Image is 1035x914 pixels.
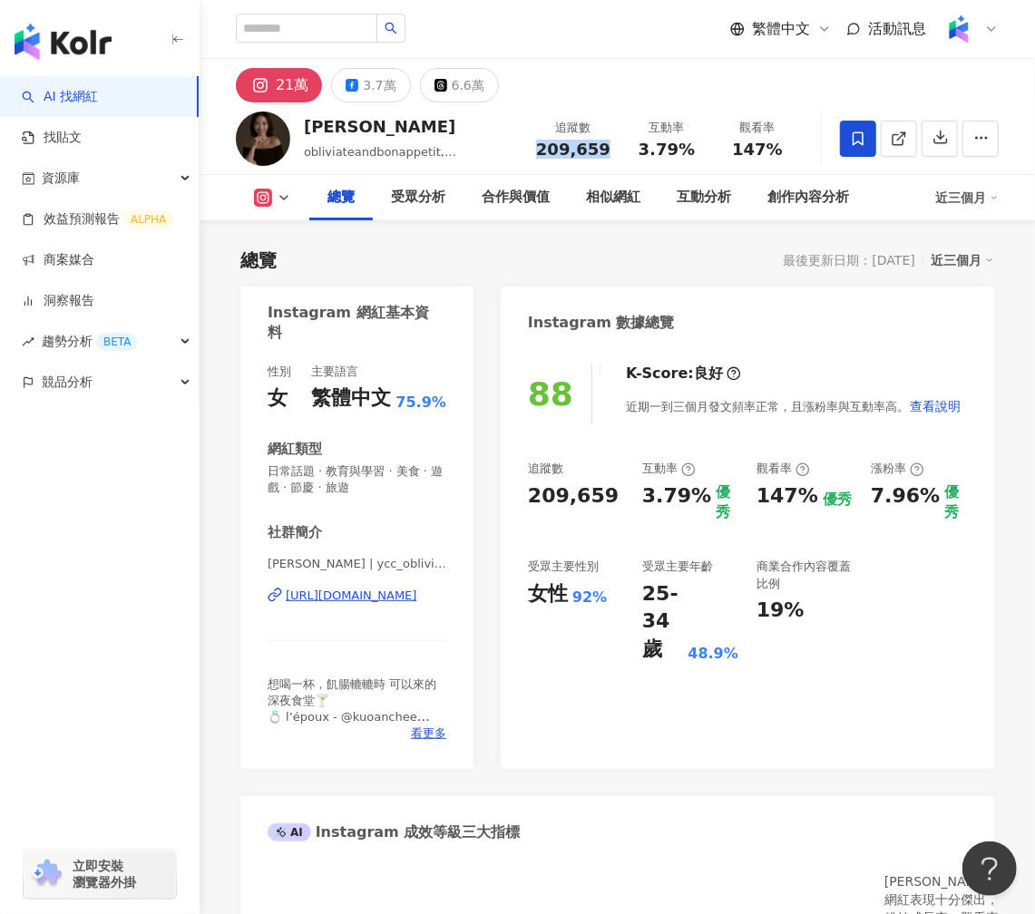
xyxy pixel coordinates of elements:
[757,597,805,625] div: 19%
[823,490,852,510] div: 優秀
[536,119,610,137] div: 追蹤數
[935,183,999,212] div: 近三個月
[268,822,520,842] div: Instagram 成效等級三大指標
[42,362,93,403] span: 競品分析
[452,73,484,98] div: 6.6萬
[331,68,410,102] button: 3.7萬
[528,580,568,608] div: 女性
[268,463,446,496] span: 日常話題 · 教育與學習 · 美食 · 遊戲 · 節慶 · 旅遊
[29,860,64,889] img: chrome extension
[639,141,695,159] span: 3.79%
[716,482,738,523] div: 優秀
[572,588,607,608] div: 92%
[909,388,962,424] button: 查看說明
[236,112,290,166] img: KOL Avatar
[24,850,176,899] a: chrome extension立即安裝 瀏覽器外掛
[642,559,713,575] div: 受眾主要年齡
[268,588,446,604] a: [URL][DOMAIN_NAME]
[22,129,82,147] a: 找貼文
[236,68,322,102] button: 21萬
[528,375,573,413] div: 88
[677,187,731,209] div: 互動分析
[757,461,810,477] div: 觀看率
[73,858,136,890] span: 立即安裝 瀏覽器外掛
[482,187,550,209] div: 合作與價值
[962,841,1017,896] iframe: Help Scout Beacon - Open
[15,24,112,60] img: logo
[22,210,173,228] a: 效益預測報告ALPHA
[311,384,391,413] div: 繁體中文
[528,461,563,477] div: 追蹤數
[528,559,599,575] div: 受眾主要性別
[286,588,417,604] div: [URL][DOMAIN_NAME]
[311,364,358,380] div: 主要語言
[757,482,818,510] div: 147%
[304,145,456,177] span: obliviateandbonappetit, yuchiehchou_obliviate
[268,823,311,841] div: AI
[240,248,277,273] div: 總覽
[42,321,138,362] span: 趨勢分析
[268,556,446,572] span: [PERSON_NAME] | ycc_obliviate
[327,187,355,209] div: 總覽
[910,399,961,413] span: 查看說明
[871,482,940,510] div: 7.96%
[22,251,94,269] a: 商案媒合
[420,68,499,102] button: 6.6萬
[276,73,308,98] div: 21萬
[22,88,98,106] a: searchAI 找網紅
[304,115,516,138] div: [PERSON_NAME]
[96,333,138,351] div: BETA
[931,248,994,272] div: 近三個月
[268,523,322,542] div: 社群簡介
[784,253,915,267] div: 最後更新日期：[DATE]
[723,119,792,137] div: 觀看率
[268,384,288,413] div: 女
[626,364,741,384] div: K-Score :
[871,461,924,477] div: 漲粉率
[688,644,738,664] div: 48.9%
[642,580,683,664] div: 25-34 歲
[42,158,80,199] span: 資源庫
[411,725,446,742] span: 看更多
[757,559,853,591] div: 商業合作內容覆蓋比例
[942,12,976,46] img: Kolr%20app%20icon%20%281%29.png
[385,22,397,34] span: search
[22,292,94,310] a: 洞察報告
[268,440,322,459] div: 網紅類型
[528,482,619,510] div: 209,659
[268,303,437,344] div: Instagram 網紅基本資料
[268,677,436,823] span: 想喝一杯，飢腸轆轆時 可以來的深夜食堂🍸 💍 l’époux - @kuoanchee ✉️ 合作聯繫 - [EMAIL_ADDRESS][DOMAIN_NAME] . . 備用帳號 @ycc....
[694,364,723,384] div: 良好
[767,187,849,209] div: 創作內容分析
[586,187,640,209] div: 相似網紅
[632,119,701,137] div: 互動率
[395,393,446,413] span: 75.9%
[363,73,395,98] div: 3.7萬
[868,20,926,37] span: 活動訊息
[391,187,445,209] div: 受眾分析
[642,482,711,523] div: 3.79%
[536,140,610,159] span: 209,659
[528,313,675,333] div: Instagram 數據總覽
[22,335,34,348] span: rise
[268,364,291,380] div: 性別
[642,461,696,477] div: 互動率
[626,388,962,424] div: 近期一到三個月發文頻率正常，且漲粉率與互動率高。
[944,482,967,523] div: 優秀
[752,19,810,39] span: 繁體中文
[732,141,783,159] span: 147%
